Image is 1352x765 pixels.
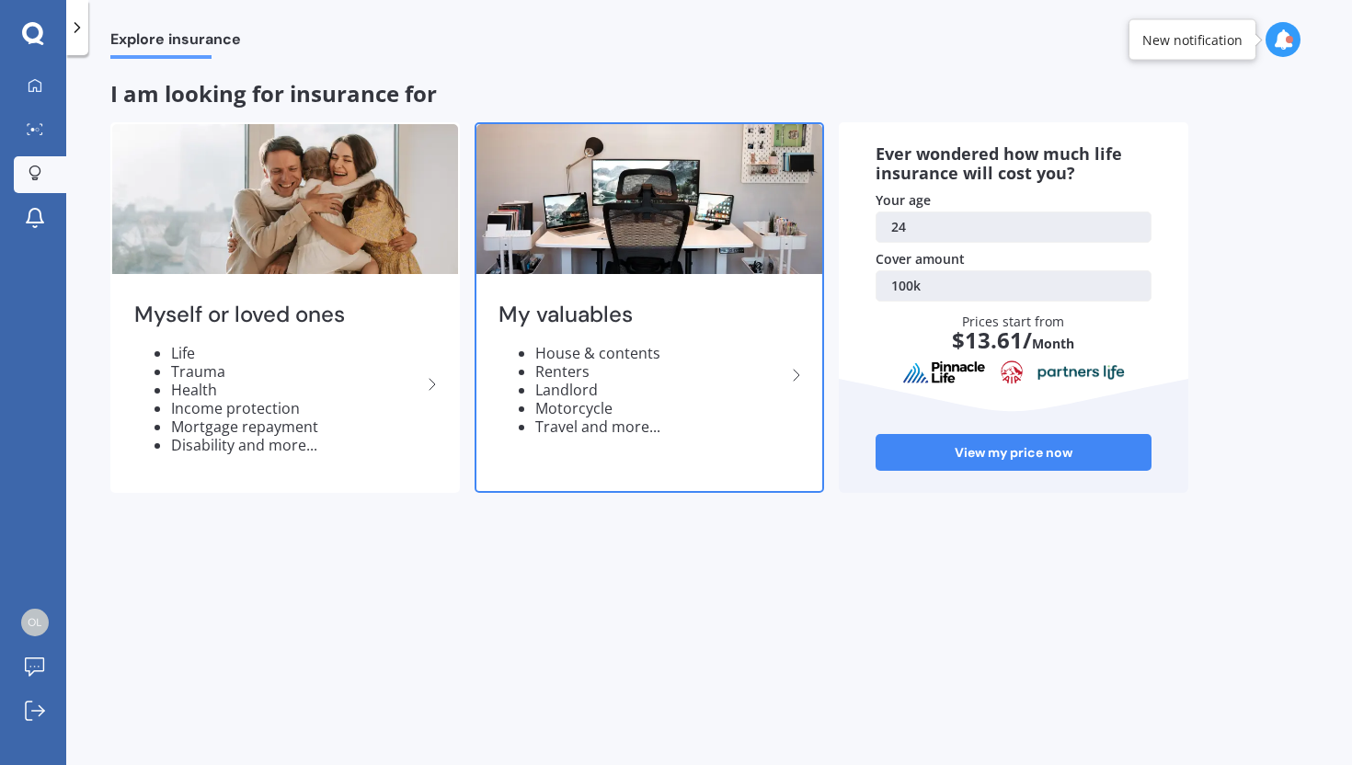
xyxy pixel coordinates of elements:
[498,301,785,329] h2: My valuables
[134,301,421,329] h2: Myself or loved ones
[171,381,421,399] li: Health
[535,399,785,417] li: Motorcycle
[535,362,785,381] li: Renters
[1032,335,1074,352] span: Month
[110,30,241,55] span: Explore insurance
[535,344,785,362] li: House & contents
[876,250,1151,268] div: Cover amount
[895,313,1133,370] div: Prices start from
[876,191,1151,210] div: Your age
[876,270,1151,302] a: 100k
[952,325,1032,355] span: $ 13.61 /
[21,609,49,636] img: b3694a067694cc894879fb35cdf72dfe
[171,362,421,381] li: Trauma
[1037,364,1126,381] img: partnersLife
[902,360,987,384] img: pinnacle
[171,344,421,362] li: Life
[1142,30,1243,49] div: New notification
[171,436,421,454] li: Disability and more...
[876,144,1151,184] div: Ever wondered how much life insurance will cost you?
[171,417,421,436] li: Mortgage repayment
[112,124,458,274] img: Myself or loved ones
[171,399,421,417] li: Income protection
[110,78,437,108] span: I am looking for insurance for
[1001,360,1023,384] img: aia
[876,434,1151,471] a: View my price now
[876,211,1151,243] a: 24
[476,124,822,274] img: My valuables
[535,381,785,399] li: Landlord
[535,417,785,436] li: Travel and more...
